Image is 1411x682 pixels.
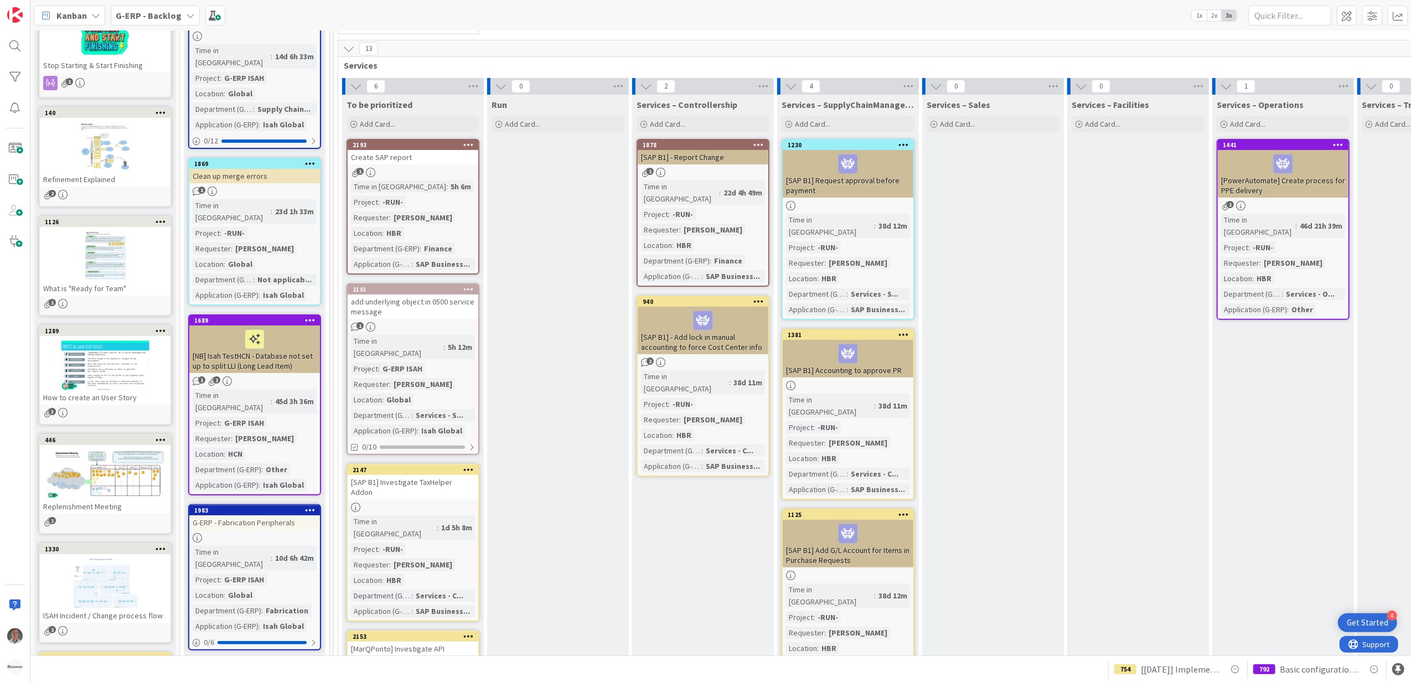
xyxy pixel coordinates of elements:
div: Supply Chain... [255,103,313,115]
span: : [701,270,703,282]
span: : [224,258,225,270]
div: HCN [225,448,245,460]
span: : [719,187,721,199]
div: Application (G-ERP) [193,289,259,301]
span: Add Card... [940,119,975,129]
span: 1 [213,376,220,384]
div: 0/6 [189,635,320,649]
div: -RUN- [815,241,841,254]
div: 2193 [353,141,478,149]
span: Add Card... [1230,119,1265,129]
div: 1878 [638,140,768,150]
div: 1289How to create an User Story [40,326,170,405]
div: Department (G-ERP) [641,445,701,457]
span: : [672,429,674,441]
div: 140 [45,109,170,117]
div: 0/12 [189,134,320,148]
div: [SAP B1] Accounting to approve PR [783,340,913,378]
span: : [411,409,413,421]
span: : [846,483,848,495]
div: G-ERP ISAH [221,417,267,429]
span: : [259,118,260,131]
div: 1330 [40,544,170,554]
span: : [420,242,421,255]
span: : [1252,272,1254,285]
div: Department (G-ERP) [351,242,420,255]
div: 1869 [189,159,320,169]
div: Location [641,429,672,441]
div: 1125[SAP B1] Add G/L Account for Items in Purchase Requests [783,510,913,567]
div: [PERSON_NAME] [232,242,297,255]
span: : [701,445,703,457]
span: : [220,417,221,429]
div: SAP Business... [848,483,908,495]
div: HBR [674,429,694,441]
div: Global [225,87,255,100]
span: : [679,224,681,236]
span: 3 [49,408,56,415]
div: Time in [GEOGRAPHIC_DATA] [193,44,271,69]
div: Project [193,227,220,239]
span: 2 [657,80,675,93]
div: Refinement Explained [40,172,170,187]
div: 940 [638,297,768,307]
span: Services – Facilities [1072,99,1149,110]
div: Requester [641,414,679,426]
div: Time in [GEOGRAPHIC_DATA] [786,394,874,418]
div: Project [351,363,378,375]
div: 38d 12m [876,220,910,232]
div: 1230 [788,141,913,149]
span: : [824,257,826,269]
div: Application (G-ERP) [641,270,701,282]
span: Services – SupplyChainManagement [782,99,914,110]
span: : [271,395,272,407]
div: Project [193,417,220,429]
div: 2147 [353,466,478,474]
span: 0 [947,80,965,93]
div: 1441[PowerAutomate] Create process for PPE delivery [1218,140,1348,198]
div: [PERSON_NAME] [681,224,745,236]
div: How to create an User Story [40,390,170,405]
span: : [729,376,731,389]
div: 2147[SAP B1] Investigate TaxHelper Addon [348,465,478,499]
span: : [701,460,703,472]
span: : [813,241,815,254]
div: Project [786,421,813,433]
span: Add Card... [505,119,540,129]
div: -RUN- [815,421,841,433]
span: : [231,242,232,255]
div: [PERSON_NAME] [681,414,745,426]
div: 14d 6h 33m [272,50,317,63]
span: 0 [1382,80,1400,93]
div: 38d 11m [876,400,910,412]
div: 1689 [194,317,320,324]
span: Services – Operations [1217,99,1304,110]
div: Services - C... [703,445,756,457]
span: Kanban [56,9,87,22]
span: : [679,414,681,426]
div: 1381 [788,331,913,339]
div: Location [1221,272,1252,285]
div: 140 [40,108,170,118]
div: 5h 12m [445,341,475,353]
div: Requester [193,432,231,445]
div: Requester [786,257,824,269]
div: Application (G-ERP) [193,118,259,131]
div: 2147 [348,465,478,475]
span: Add Card... [795,119,830,129]
span: : [231,432,232,445]
div: 4 [1387,611,1397,621]
div: Location [193,258,224,270]
span: : [817,272,819,285]
span: : [378,363,380,375]
div: Department (G-ERP) [193,463,261,476]
div: 1126 [45,218,170,226]
span: : [220,72,221,84]
div: 940[SAP B1] - Add lock in manual accounting to force Cost Center info [638,297,768,354]
span: 6 [366,80,385,93]
div: 1917 [40,653,170,678]
div: 38d 11m [731,376,765,389]
span: : [668,208,670,220]
div: 1441 [1218,140,1348,150]
span: Add Card... [650,119,685,129]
